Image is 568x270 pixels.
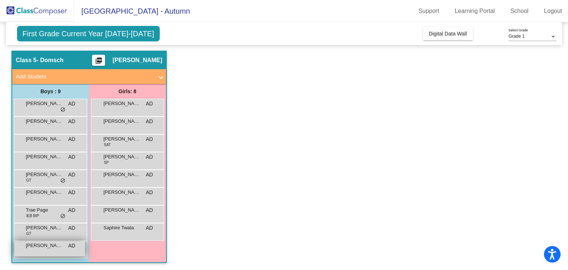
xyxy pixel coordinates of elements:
span: AD [146,118,153,125]
span: [PERSON_NAME] [26,224,63,232]
div: Boys : 9 [12,84,89,99]
span: AD [146,100,153,108]
button: Print Students Details [92,55,105,66]
span: do_not_disturb_alt [60,213,65,219]
span: AD [68,100,75,108]
span: Class 5 [16,57,37,64]
span: AD [146,206,153,214]
span: [PERSON_NAME] [26,171,63,178]
span: AD [68,135,75,143]
span: AD [146,224,153,232]
span: GT [26,231,31,236]
span: First Grade Current Year [DATE]-[DATE] [17,26,160,41]
span: [PERSON_NAME] [26,118,63,125]
span: AD [146,153,153,161]
span: AD [146,189,153,196]
span: AD [68,206,75,214]
span: AD [68,224,75,232]
span: [PERSON_NAME] [104,135,141,143]
span: [PERSON_NAME] [112,57,162,64]
button: Digital Data Wall [423,27,473,40]
span: IEB BIP [26,213,39,219]
mat-icon: picture_as_pdf [94,57,103,67]
span: SP [104,160,109,165]
span: AD [68,118,75,125]
span: SAT [104,142,111,148]
span: [PERSON_NAME] [26,242,63,249]
a: Support [413,5,445,17]
a: Logout [538,5,568,17]
div: Girls: 8 [89,84,166,99]
span: AD [68,153,75,161]
span: [GEOGRAPHIC_DATA] - Autumn [74,5,190,17]
span: do_not_disturb_alt [60,178,65,184]
mat-expansion-panel-header: Add Student [12,69,166,84]
span: Digital Data Wall [429,31,467,37]
span: [PERSON_NAME] [104,206,141,214]
span: [PERSON_NAME] [104,118,141,125]
span: [PERSON_NAME] [26,153,63,161]
span: do_not_disturb_alt [60,107,65,113]
span: AD [146,135,153,143]
span: Trae Page [26,206,63,214]
span: AD [146,171,153,179]
mat-panel-title: Add Student [16,72,153,81]
span: - Domsch [37,57,64,64]
span: [PERSON_NAME] [26,189,63,196]
span: [PERSON_NAME] [26,100,63,107]
span: [PERSON_NAME] [26,135,63,143]
span: Grade 1 [508,34,524,39]
span: [PERSON_NAME] [104,153,141,161]
span: [PERSON_NAME] [104,171,141,178]
span: GT [26,178,31,183]
span: [PERSON_NAME] [104,100,141,107]
a: Learning Portal [449,5,501,17]
span: AD [68,189,75,196]
span: [PERSON_NAME] [104,189,141,196]
span: AD [68,171,75,179]
a: School [504,5,534,17]
span: AD [68,242,75,250]
span: Saphire Twala [104,224,141,232]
